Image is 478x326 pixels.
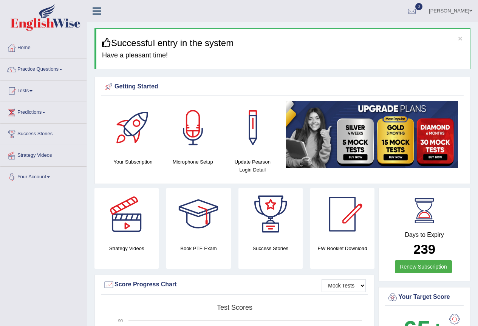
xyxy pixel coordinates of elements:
a: Success Stories [0,124,87,142]
span: 0 [415,3,423,10]
h4: Update Pearson Login Detail [226,158,278,174]
h4: Book PTE Exam [166,244,230,252]
img: small5.jpg [286,101,458,168]
a: Renew Subscription [395,260,452,273]
h4: Microphone Setup [167,158,219,166]
text: 90 [118,318,123,323]
a: Home [0,37,87,56]
tspan: Test scores [217,304,252,311]
h4: Days to Expiry [387,232,462,238]
div: Your Target Score [387,292,462,303]
a: Predictions [0,102,87,121]
h3: Successful entry in the system [102,38,464,48]
a: Tests [0,80,87,99]
h4: Success Stories [238,244,303,252]
a: Your Account [0,167,87,185]
a: Practice Questions [0,59,87,78]
div: Getting Started [103,81,462,93]
div: Score Progress Chart [103,279,366,290]
b: 239 [413,242,435,256]
h4: Have a pleasant time! [102,52,464,59]
button: × [458,34,463,42]
h4: Your Subscription [107,158,159,166]
a: Strategy Videos [0,145,87,164]
h4: EW Booklet Download [310,244,374,252]
h4: Strategy Videos [94,244,159,252]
